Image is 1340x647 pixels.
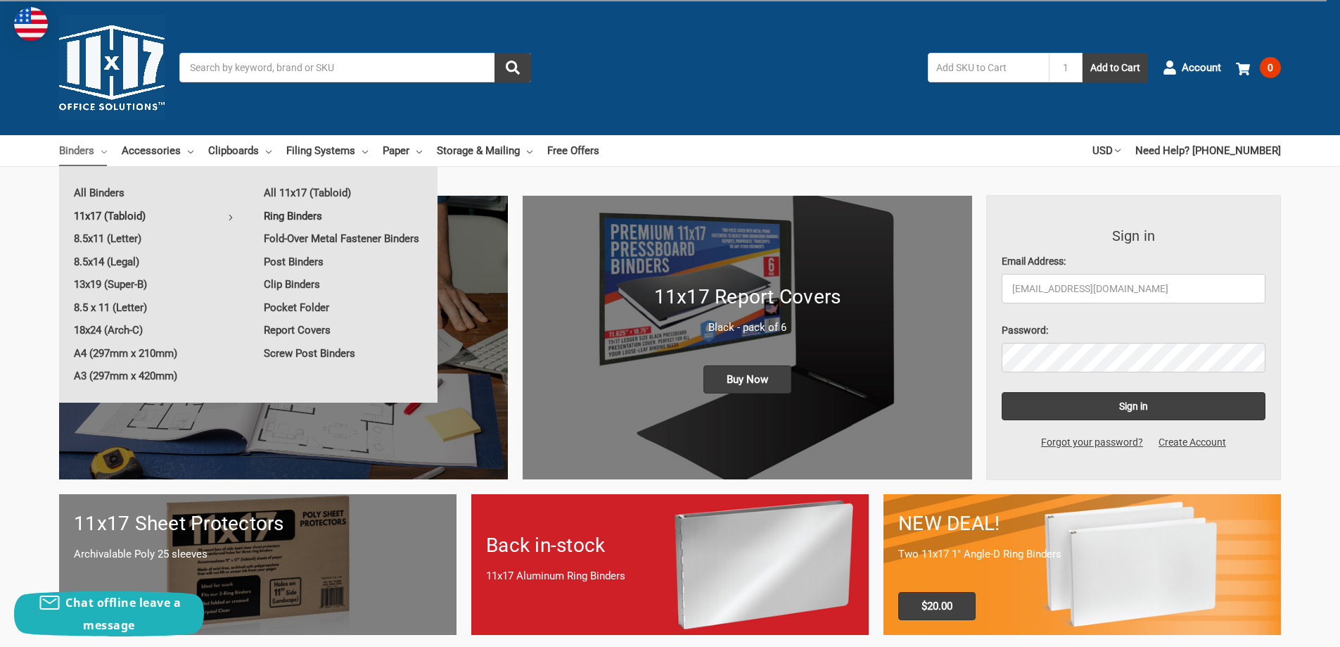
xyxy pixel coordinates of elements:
[59,182,248,204] a: All Binders
[14,591,204,636] button: Chat offline leave a message
[179,53,531,82] input: Search by keyword, brand or SKU
[703,365,791,394] span: Buy Now
[898,546,1266,563] p: Two 11x17 1" Angle-D Ring Binders
[471,494,869,634] a: Back in-stock 11x17 Aluminum Ring Binders
[523,196,971,479] a: 11x17 Report Covers 11x17 Report Covers Black - pack of 6 Buy Now
[523,196,971,479] img: 11x17 Report Covers
[883,494,1281,634] a: 11x17 Binder 2-pack only $20.00 NEW DEAL! Two 11x17 1" Angle-D Ring Binders $20.00
[249,296,438,319] a: Pocket Folder
[486,568,854,584] p: 11x17 Aluminum Ring Binders
[928,53,1049,82] input: Add SKU to Cart
[1182,60,1221,76] span: Account
[249,319,438,341] a: Report Covers
[1260,57,1281,78] span: 0
[122,135,193,166] a: Accessories
[59,273,248,296] a: 13x19 (Super-B)
[65,595,181,633] span: Chat offline leave a message
[249,342,438,365] a: Screw Post Binders
[1002,225,1266,246] h3: Sign in
[59,227,248,250] a: 8.5x11 (Letter)
[898,592,976,620] span: $20.00
[14,7,48,41] img: duty and tax information for United States
[249,251,438,273] a: Post Binders
[59,205,248,227] a: 11x17 (Tabloid)
[249,227,438,250] a: Fold-Over Metal Fastener Binders
[1002,323,1266,338] label: Password:
[74,546,442,563] p: Archivalable Poly 25 sleeves
[437,135,532,166] a: Storage & Mailing
[74,509,442,539] h1: 11x17 Sheet Protectors
[59,135,107,166] a: Binders
[59,296,248,319] a: 8.5 x 11 (Letter)
[1033,435,1151,450] a: Forgot your password?
[1151,435,1234,450] a: Create Account
[208,135,272,166] a: Clipboards
[1236,49,1281,86] a: 0
[249,205,438,227] a: Ring Binders
[59,251,248,273] a: 8.5x14 (Legal)
[249,273,438,296] a: Clip Binders
[1163,49,1221,86] a: Account
[59,342,248,365] a: A4 (297mm x 210mm)
[249,182,438,204] a: All 11x17 (Tabloid)
[59,494,457,634] a: 11x17 sheet protectors 11x17 Sheet Protectors Archivalable Poly 25 sleeves Buy Now
[537,320,957,336] p: Black - pack of 6
[286,135,368,166] a: Filing Systems
[537,282,957,312] h1: 11x17 Report Covers
[1002,392,1266,420] input: Sign in
[59,319,248,341] a: 18x24 (Arch-C)
[1224,609,1340,647] iframe: Google Customer Reviews
[1002,254,1266,269] label: Email Address:
[383,135,422,166] a: Paper
[898,509,1266,539] h1: NEW DEAL!
[1083,53,1148,82] button: Add to Cart
[547,135,599,166] a: Free Offers
[59,365,248,387] a: A3 (297mm x 420mm)
[1092,135,1121,166] a: USD
[486,531,854,560] h1: Back in-stock
[59,15,165,120] img: 11x17.com
[1135,135,1281,166] a: Need Help? [PHONE_NUMBER]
